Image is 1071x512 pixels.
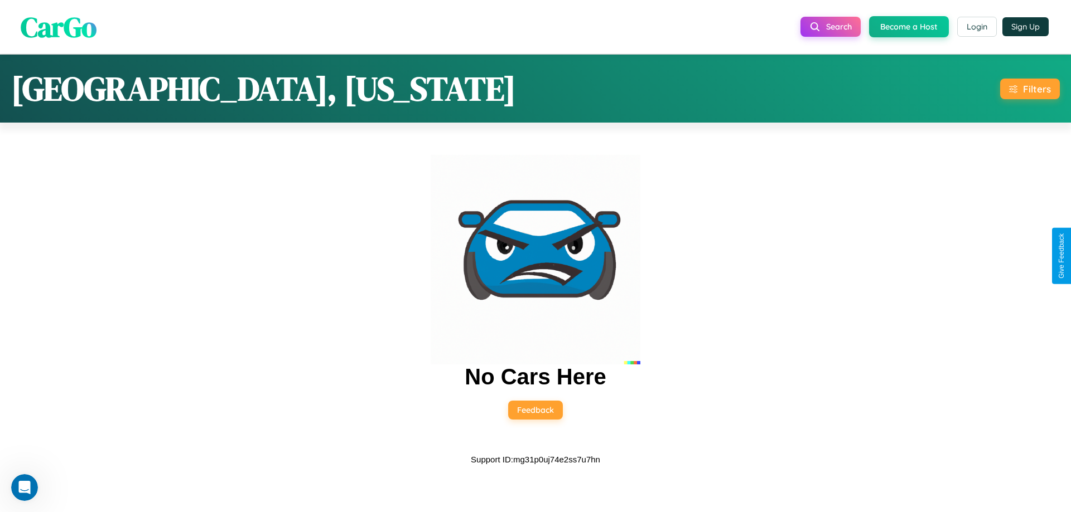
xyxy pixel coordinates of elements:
button: Filters [1000,79,1060,99]
button: Login [957,17,997,37]
img: car [431,155,640,364]
iframe: Intercom live chat [11,474,38,501]
button: Sign Up [1002,17,1049,36]
button: Search [800,17,861,37]
button: Feedback [508,401,563,420]
span: CarGo [21,7,97,46]
p: Support ID: mg31p0uj74e2ss7u7hn [471,452,600,467]
button: Become a Host [869,16,949,37]
div: Give Feedback [1058,233,1065,279]
div: Filters [1023,83,1051,95]
h1: [GEOGRAPHIC_DATA], [US_STATE] [11,66,516,111]
h2: No Cars Here [465,364,606,389]
span: Search [826,22,852,32]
